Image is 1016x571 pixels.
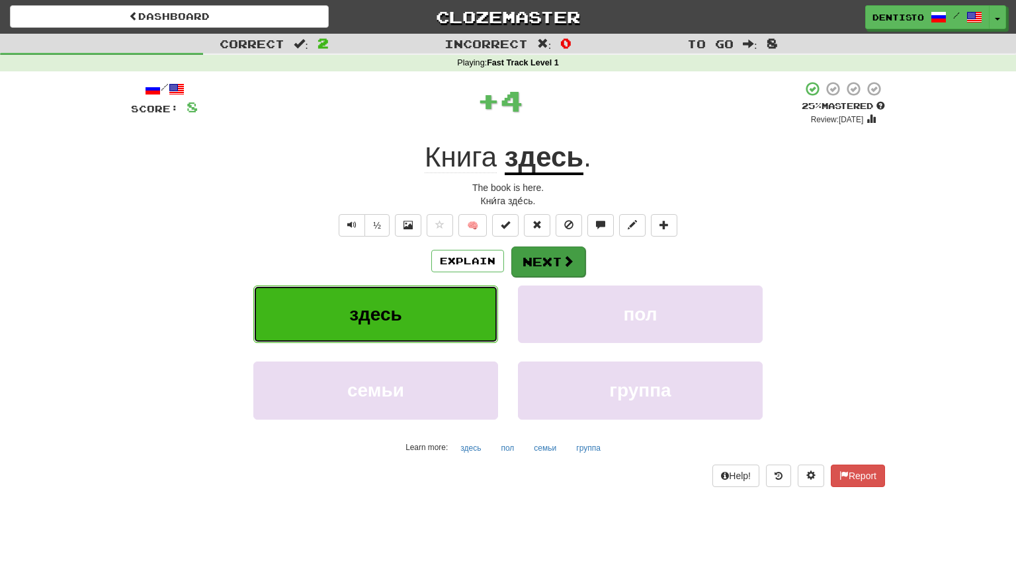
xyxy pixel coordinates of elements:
span: 8 [767,35,778,51]
span: Incorrect [444,37,528,50]
a: Dentisto / [865,5,990,29]
span: : [294,38,308,50]
a: Dashboard [10,5,329,28]
span: 0 [560,35,571,51]
span: пол [623,304,657,324]
button: Set this sentence to 100% Mastered (alt+m) [492,214,519,237]
button: Round history (alt+y) [766,465,791,487]
button: семьи [527,438,564,458]
span: Dentisto [872,11,924,23]
span: группа [609,380,671,400]
span: 2 [317,35,329,51]
a: Clozemaster [349,5,667,28]
button: Show image (alt+x) [395,214,421,237]
button: группа [518,362,763,419]
button: Report [831,465,885,487]
small: Learn more: [405,443,448,452]
div: Text-to-speech controls [336,214,390,237]
div: Кни́га зде́сь. [131,194,885,208]
button: группа [569,438,608,458]
span: семьи [347,380,404,400]
button: Play sentence audio (ctl+space) [339,214,365,237]
button: пол [518,285,763,343]
u: здесь [505,141,584,175]
small: Review: [DATE] [811,115,864,124]
span: 8 [187,98,198,115]
button: 🧠 [458,214,487,237]
button: ½ [364,214,390,237]
button: семьи [253,362,498,419]
button: Explain [431,250,504,272]
button: Discuss sentence (alt+u) [587,214,614,237]
button: Reset to 0% Mastered (alt+r) [524,214,550,237]
button: Add to collection (alt+a) [651,214,677,237]
span: + [477,81,500,120]
span: Correct [220,37,284,50]
span: Score: [131,103,179,114]
button: Favorite sentence (alt+f) [427,214,453,237]
div: Mastered [802,100,885,112]
span: : [537,38,552,50]
button: пол [493,438,521,458]
span: : [743,38,757,50]
span: 4 [500,84,523,117]
span: Книга [425,141,497,173]
span: здесь [349,304,402,324]
span: . [583,141,591,172]
div: The book is here. [131,181,885,194]
button: здесь [253,285,498,343]
button: Next [511,247,585,277]
strong: Fast Track Level 1 [487,58,559,67]
span: / [953,11,960,20]
button: здесь [453,438,488,458]
span: To go [687,37,734,50]
span: 25 % [802,100,822,111]
button: Ignore sentence (alt+i) [556,214,582,237]
div: / [131,81,198,97]
button: Edit sentence (alt+d) [619,214,646,237]
button: Help! [712,465,759,487]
